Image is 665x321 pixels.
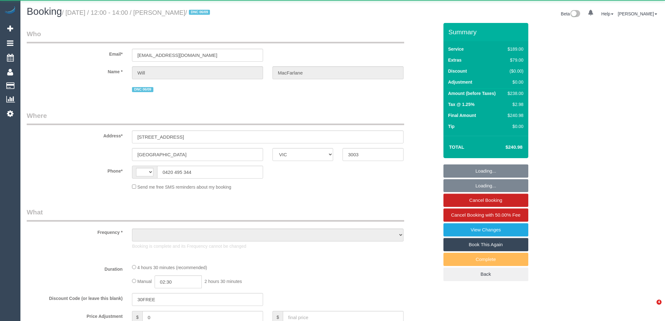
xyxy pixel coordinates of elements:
strong: Total [449,144,464,150]
label: Address* [22,130,127,139]
iframe: Intercom live chat [644,300,659,315]
label: Frequency * [22,227,127,235]
input: Suburb* [132,148,263,161]
label: Price Adjustment [22,311,127,319]
label: Discount [448,68,467,74]
label: Adjustment [448,79,472,85]
input: Phone* [157,166,263,179]
a: Book This Again [443,238,528,251]
div: $2.98 [505,101,523,108]
a: Cancel Booking [443,194,528,207]
span: 2 hours 30 minutes [205,279,242,284]
legend: What [27,208,404,222]
div: $0.00 [505,123,523,130]
input: Post Code* [343,148,403,161]
input: First Name* [132,66,263,79]
label: Amount (before Taxes) [448,90,496,97]
h3: Summary [448,28,525,36]
label: Extras [448,57,462,63]
a: [PERSON_NAME] [618,11,657,16]
p: Booking is complete and its Frequency cannot be changed [132,243,404,249]
a: Back [443,268,528,281]
span: / [185,9,212,16]
span: DNC 06/09 [189,10,210,15]
img: Automaid Logo [4,6,16,15]
label: Tax @ 1.25% [448,101,475,108]
h4: $240.98 [486,145,522,150]
label: Duration [22,264,127,272]
label: Phone* [22,166,127,174]
small: / [DATE] / 12:00 - 14:00 / [PERSON_NAME] [62,9,212,16]
a: View Changes [443,223,528,236]
div: $240.98 [505,112,523,119]
a: Cancel Booking with 50.00% Fee [443,208,528,222]
legend: Who [27,29,404,43]
span: DNC 06/09 [132,87,153,92]
span: Booking [27,6,62,17]
legend: Where [27,111,404,125]
a: Beta [561,11,580,16]
input: Email* [132,49,263,62]
img: New interface [570,10,580,18]
span: 4 [657,300,662,305]
span: Send me free SMS reminders about my booking [137,185,231,190]
div: ($0.00) [505,68,523,74]
label: Email* [22,49,127,57]
div: $79.00 [505,57,523,63]
div: $189.00 [505,46,523,52]
label: Service [448,46,464,52]
label: Tip [448,123,455,130]
span: 4 hours 30 minutes (recommended) [137,265,207,270]
label: Final Amount [448,112,476,119]
input: Last Name* [272,66,404,79]
div: $0.00 [505,79,523,85]
label: Name * [22,66,127,75]
div: $238.00 [505,90,523,97]
a: Help [601,11,613,16]
span: Manual [137,279,152,284]
span: Cancel Booking with 50.00% Fee [451,212,520,218]
label: Discount Code (or leave this blank) [22,293,127,302]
